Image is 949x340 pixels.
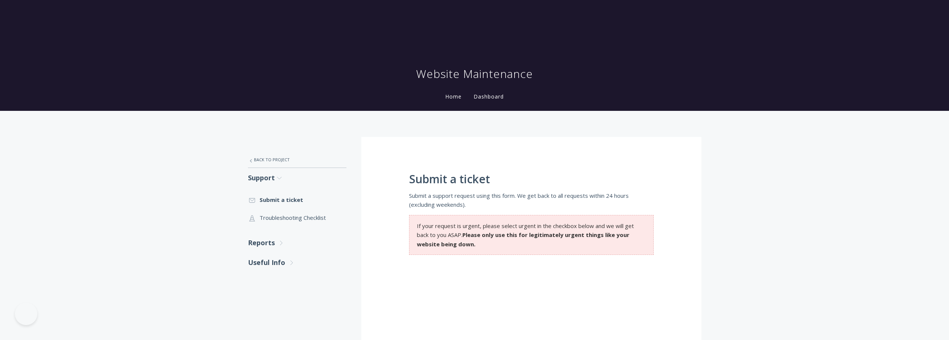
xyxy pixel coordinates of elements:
section: If your request is urgent, please select urgent in the checkbox below and we will get back to you... [409,215,654,255]
p: Submit a support request using this form. We get back to all requests within 24 hours (excluding ... [409,191,654,209]
strong: Please only use this for legitimately urgent things like your website being down. [417,231,629,247]
a: Useful Info [248,253,346,272]
a: Support [248,168,346,188]
a: Home [444,93,463,100]
a: Dashboard [472,93,505,100]
iframe: Toggle Customer Support [15,303,37,325]
h1: Website Maintenance [416,66,533,81]
a: Submit a ticket [248,191,346,209]
a: Reports [248,233,346,253]
h1: Submit a ticket [409,173,654,185]
a: Back to Project [248,152,346,168]
a: Troubleshooting Checklist [248,209,346,227]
